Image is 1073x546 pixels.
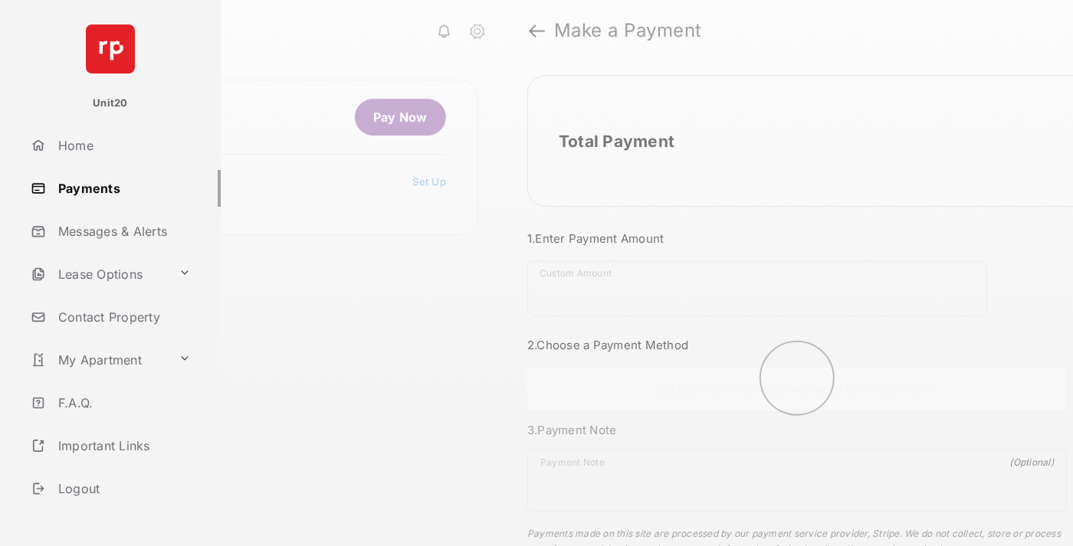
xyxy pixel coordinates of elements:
[25,256,172,293] a: Lease Options
[527,231,1067,246] h3: 1. Enter Payment Amount
[25,342,172,378] a: My Apartment
[25,213,221,250] a: Messages & Alerts
[25,384,221,421] a: F.A.Q.
[25,127,221,164] a: Home
[554,21,702,40] strong: Make a Payment
[93,96,128,111] p: Unit20
[25,470,221,507] a: Logout
[559,132,674,151] h2: Total Payment
[25,427,197,464] a: Important Links
[25,170,221,207] a: Payments
[25,299,221,335] a: Contact Property
[527,423,1067,437] h3: 3. Payment Note
[86,25,135,74] img: svg+xml;base64,PHN2ZyB4bWxucz0iaHR0cDovL3d3dy53My5vcmcvMjAwMC9zdmciIHdpZHRoPSI2NCIgaGVpZ2h0PSI2NC...
[527,338,1067,352] h3: 2. Choose a Payment Method
[412,175,446,188] a: Set Up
